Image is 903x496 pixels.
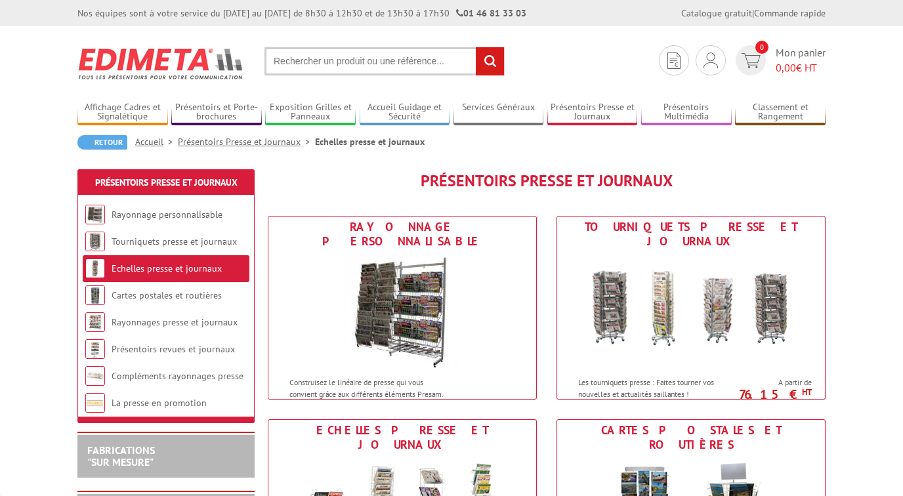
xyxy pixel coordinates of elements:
div: Rayonnage personnalisable [272,220,533,249]
p: 76.15 € [738,390,812,398]
a: FABRICATIONS"Sur Mesure" [87,444,155,468]
span: € HT [776,60,826,75]
span: 0 [755,41,768,54]
div: | [681,7,826,20]
img: Edimeta [77,39,245,88]
p: Construisez le linéaire de presse qui vous convient grâce aux différents éléments Presam. [289,377,452,399]
p: Les tourniquets presse : Faites tourner vos nouvelles et actualités saillantes ! [578,377,741,399]
span: Mon panier [776,45,826,75]
img: devis rapide [742,53,761,68]
div: Cartes postales et routières [560,423,822,452]
a: Rayonnages presse et journaux [112,316,238,328]
a: Services Généraux [453,102,544,123]
a: Catalogue gratuit [681,7,752,19]
a: Rayonnage personnalisable Rayonnage personnalisable Construisez le linéaire de presse qui vous co... [268,216,537,400]
img: Cartes postales et routières [85,285,105,305]
div: Nos équipes sont à votre service du [DATE] au [DATE] de 8h30 à 12h30 et de 13h30 à 17h30 [77,7,526,20]
sup: HT [802,386,812,398]
a: Présentoirs et Porte-brochures [171,102,262,123]
a: Echelles presse et journaux [112,262,222,274]
a: Retour [77,135,127,150]
input: rechercher [476,47,504,75]
img: La presse en promotion [85,393,105,413]
a: Tourniquets presse et journaux [112,236,237,247]
img: Echelles presse et journaux [85,258,105,278]
a: Commande rapide [754,7,826,19]
a: devis rapide 0 Mon panier 0,00€ HT [732,45,826,75]
a: La presse en promotion [112,397,207,409]
a: Accueil [135,136,178,148]
img: devis rapide [703,52,718,68]
a: Présentoirs Presse et Journaux [547,102,638,123]
a: Classement et Rangement [735,102,826,123]
img: Tourniquets presse et journaux [85,232,105,251]
a: Compléments rayonnages presse [112,370,243,382]
a: Exposition Grilles et Panneaux [265,102,356,123]
img: Présentoirs revues et journaux [85,339,105,359]
div: Tourniquets presse et journaux [560,220,822,249]
a: Cartes postales et routières [112,289,222,301]
img: Rayonnage personnalisable [343,252,461,370]
a: Présentoirs revues et journaux [112,343,235,355]
strong: 01 46 81 33 03 [456,7,526,19]
img: devis rapide [667,52,681,69]
a: Affichage Cadres et Signalétique [77,102,168,123]
a: Rayonnage personnalisable [112,209,222,220]
span: 0,00 [776,61,796,74]
img: Compléments rayonnages presse [85,366,105,386]
a: Présentoirs Presse et Journaux [95,176,238,188]
img: Tourniquets presse et journaux [570,252,812,370]
img: Rayonnages presse et journaux [85,312,105,332]
input: Rechercher un produit ou une référence... [264,47,505,75]
a: Présentoirs Multimédia [641,102,732,123]
a: Accueil Guidage et Sécurité [360,102,450,123]
div: Echelles presse et journaux [272,423,533,452]
h1: Présentoirs Presse et Journaux [268,173,826,190]
a: Présentoirs Presse et Journaux [178,136,315,148]
li: Echelles presse et journaux [315,135,425,148]
img: Rayonnage personnalisable [85,205,105,224]
a: Tourniquets presse et journaux Tourniquets presse et journaux Les tourniquets presse : Faites tou... [556,216,826,400]
span: A partir de [745,377,812,388]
